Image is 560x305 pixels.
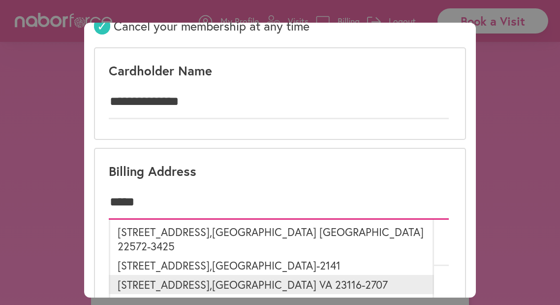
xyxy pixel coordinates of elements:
[109,220,435,256] li: [STREET_ADDRESS] , [GEOGRAPHIC_DATA] [GEOGRAPHIC_DATA] 22572-3425
[94,17,310,34] span: Cancel your membership at any time
[94,17,110,34] span: ✓
[109,163,196,179] p: Billing Address
[109,62,212,79] p: Cardholder Name
[109,275,435,294] li: [STREET_ADDRESS] , [GEOGRAPHIC_DATA] VA 23116-2707
[109,256,435,275] li: [STREET_ADDRESS] , [GEOGRAPHIC_DATA]-2141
